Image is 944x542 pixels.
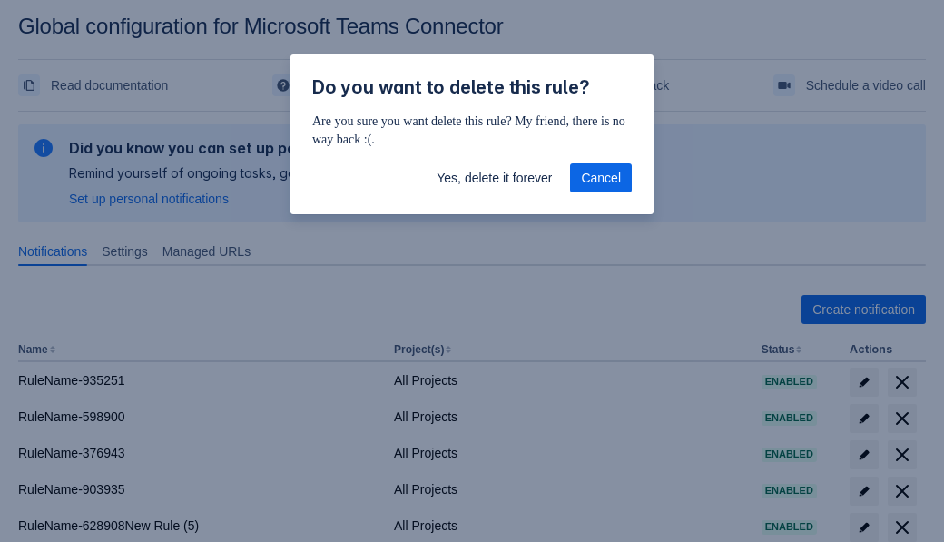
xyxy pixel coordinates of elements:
[312,113,632,149] p: Are you sure you want delete this rule? My friend, there is no way back :(.
[437,163,552,192] span: Yes, delete it forever
[570,163,632,192] button: Cancel
[312,76,590,98] span: Do you want to delete this rule?
[581,163,621,192] span: Cancel
[426,163,563,192] button: Yes, delete it forever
